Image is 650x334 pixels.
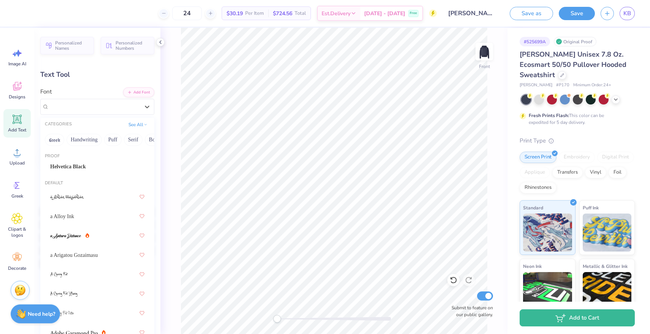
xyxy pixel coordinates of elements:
[520,167,550,178] div: Applique
[10,160,25,166] span: Upload
[50,195,84,200] img: a Ahlan Wasahlan
[552,167,583,178] div: Transfers
[447,304,493,318] label: Submit to feature on our public gallery.
[50,291,78,297] img: A Charming Font Leftleaning
[273,9,292,17] span: $724.56
[124,134,143,146] button: Serif
[50,272,68,277] img: A Charming Font
[50,212,74,220] span: a Alloy Ink
[523,204,543,212] span: Standard
[520,152,556,163] div: Screen Print
[573,82,611,89] span: Minimum Order: 24 +
[28,310,55,318] strong: Need help?
[585,167,606,178] div: Vinyl
[529,112,569,119] strong: Fresh Prints Flash:
[520,136,635,145] div: Print Type
[520,82,552,89] span: [PERSON_NAME]
[50,311,74,316] img: A Charming Font Outline
[55,40,89,51] span: Personalized Names
[554,37,596,46] div: Original Proof
[245,9,264,17] span: Per Item
[583,214,632,252] img: Puff Ink
[126,121,150,128] button: See All
[609,167,626,178] div: Foil
[40,87,52,96] label: Font
[520,309,635,326] button: Add to Cart
[273,315,281,323] div: Accessibility label
[597,152,634,163] div: Digital Print
[583,262,628,270] span: Metallic & Glitter Ink
[8,265,26,271] span: Decorate
[364,9,405,17] span: [DATE] - [DATE]
[410,11,417,16] span: Free
[8,61,26,67] span: Image AI
[442,6,498,21] input: Untitled Design
[50,163,86,171] span: Helvetica Black
[529,112,622,126] div: This color can be expedited for 5 day delivery.
[40,70,154,80] div: Text Tool
[623,9,631,18] span: KB
[477,44,492,59] img: Front
[523,214,572,252] img: Standard
[556,82,569,89] span: # P170
[520,182,556,193] div: Rhinestones
[9,94,25,100] span: Designs
[67,134,102,146] button: Handwriting
[523,262,542,270] span: Neon Ink
[116,40,150,51] span: Personalized Numbers
[123,87,154,97] button: Add Font
[5,226,30,238] span: Clipart & logos
[45,134,64,146] button: Greek
[559,152,595,163] div: Embroidery
[583,272,632,310] img: Metallic & Glitter Ink
[520,37,550,46] div: # 525699A
[510,7,553,20] button: Save as
[145,134,163,146] button: Bold
[45,121,72,128] div: CATEGORIES
[104,134,122,146] button: Puff
[8,127,26,133] span: Add Text
[40,153,154,160] div: Proof
[620,7,635,20] a: KB
[479,63,490,70] div: Front
[11,193,23,199] span: Greek
[50,251,98,259] span: a Arigatou Gozaimasu
[583,204,599,212] span: Puff Ink
[172,6,202,20] input: – –
[50,233,81,239] img: a Antara Distance
[101,37,154,54] button: Personalized Numbers
[523,272,572,310] img: Neon Ink
[227,9,243,17] span: $30.19
[40,180,154,187] div: Default
[520,50,626,79] span: [PERSON_NAME] Unisex 7.8 Oz. Ecosmart 50/50 Pullover Hooded Sweatshirt
[559,7,595,20] button: Save
[322,9,350,17] span: Est. Delivery
[40,37,94,54] button: Personalized Names
[295,9,306,17] span: Total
